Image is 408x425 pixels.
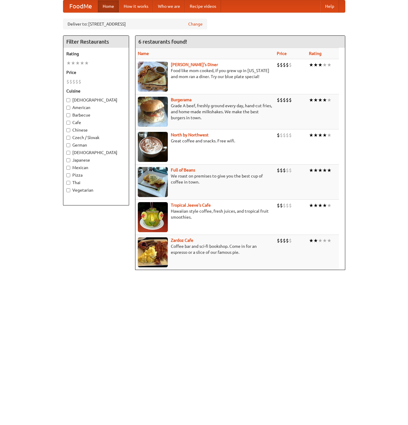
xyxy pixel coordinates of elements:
[153,0,185,12] a: Who we are
[327,62,331,68] li: ★
[280,62,283,68] li: $
[277,167,280,174] li: $
[171,238,193,243] a: Zardoz Cafe
[66,157,126,163] label: Japanese
[277,202,280,209] li: $
[322,167,327,174] li: ★
[289,237,292,244] li: $
[66,128,70,132] input: Chinese
[66,88,126,94] h5: Cuisine
[277,132,280,138] li: $
[280,132,283,138] li: $
[289,132,292,138] li: $
[66,181,70,185] input: Thai
[69,78,72,85] li: $
[75,60,80,66] li: ★
[318,97,322,103] li: ★
[286,62,289,68] li: $
[66,69,126,75] h5: Price
[66,180,126,186] label: Thai
[313,62,318,68] li: ★
[66,143,70,147] input: German
[283,202,286,209] li: $
[66,166,70,170] input: Mexican
[309,202,313,209] li: ★
[66,136,70,140] input: Czech / Slovak
[327,97,331,103] li: ★
[98,0,119,12] a: Home
[277,97,280,103] li: $
[289,62,292,68] li: $
[322,97,327,103] li: ★
[277,237,280,244] li: $
[171,132,209,137] a: North by Northwest
[138,68,272,80] p: Food like mom cooked, if you grew up in [US_STATE] and mom ran a diner. Try our blue plate special!
[138,62,168,92] img: sallys.jpg
[66,121,70,125] input: Cafe
[66,106,70,110] input: American
[138,208,272,220] p: Hawaiian style coffee, fresh juices, and tropical fruit smoothies.
[119,0,153,12] a: How it works
[138,103,272,121] p: Grade A beef, freshly ground every day, hand-cut fries, and home-made milkshakes. We make the bes...
[66,127,126,133] label: Chinese
[138,243,272,255] p: Coffee bar and sci-fi bookshop. Come in for an espresso or a slice of our famous pie.
[286,202,289,209] li: $
[322,62,327,68] li: ★
[138,167,168,197] img: beans.jpg
[66,135,126,141] label: Czech / Slovak
[171,62,218,67] a: [PERSON_NAME]'s Diner
[327,202,331,209] li: ★
[309,132,313,138] li: ★
[318,62,322,68] li: ★
[138,202,168,232] img: jeeves.jpg
[66,142,126,148] label: German
[313,202,318,209] li: ★
[309,237,313,244] li: ★
[313,132,318,138] li: ★
[283,167,286,174] li: $
[289,202,292,209] li: $
[171,168,195,172] b: Full of Beans
[309,97,313,103] li: ★
[280,97,283,103] li: $
[280,202,283,209] li: $
[66,187,126,193] label: Vegetarian
[283,97,286,103] li: $
[66,165,126,171] label: Mexican
[171,97,192,102] a: Burgerama
[188,21,203,27] a: Change
[286,97,289,103] li: $
[283,132,286,138] li: $
[327,237,331,244] li: ★
[327,167,331,174] li: ★
[309,62,313,68] li: ★
[66,51,126,57] h5: Rating
[318,132,322,138] li: ★
[63,19,207,29] div: Deliver to: [STREET_ADDRESS]
[84,60,89,66] li: ★
[66,173,70,177] input: Pizza
[322,202,327,209] li: ★
[313,167,318,174] li: ★
[78,78,81,85] li: $
[171,203,211,208] a: Tropical Jeeve's Cafe
[309,51,322,56] a: Rating
[283,237,286,244] li: $
[138,132,168,162] img: north.jpg
[313,97,318,103] li: ★
[322,237,327,244] li: ★
[309,167,313,174] li: ★
[75,78,78,85] li: $
[185,0,221,12] a: Recipe videos
[289,97,292,103] li: $
[286,237,289,244] li: $
[327,132,331,138] li: ★
[277,51,287,56] a: Price
[280,237,283,244] li: $
[63,36,129,48] h4: Filter Restaurants
[320,0,339,12] a: Help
